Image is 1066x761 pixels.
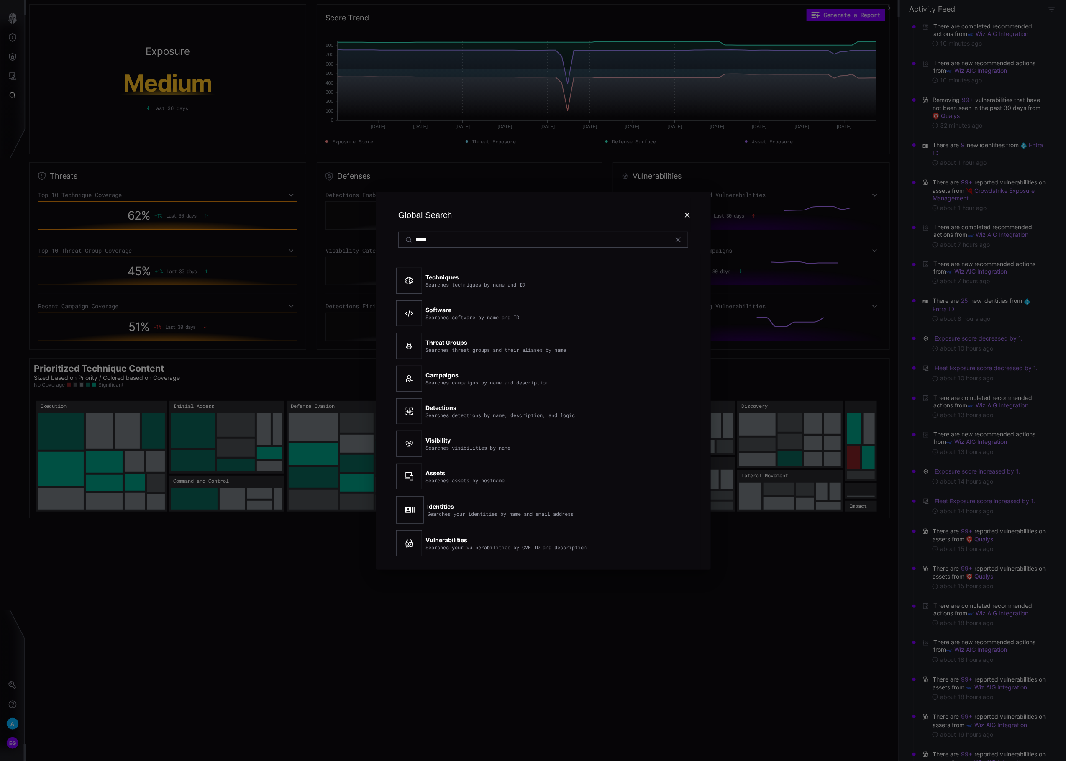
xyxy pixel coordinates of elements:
div: Searches software by name and ID [425,314,519,320]
div: Searches visibilities by name [425,445,510,451]
div: Searches assets by hostname [425,477,505,483]
strong: Techniques [425,274,459,281]
strong: Campaigns [425,372,459,379]
div: Searches techniques by name and ID [425,282,525,287]
div: Searches threat groups and their aliases by name [425,347,566,353]
div: Searches your identities by name and email address [427,511,574,517]
div: Searches your vulnerabilities by CVE ID and description [425,544,587,550]
strong: Threat Groups [425,339,467,346]
div: Searches detections by name, description, and logic [425,412,575,418]
strong: Identities [427,503,454,510]
div: Searches campaigns by name and description [425,379,548,385]
strong: Vulnerabilities [425,536,467,543]
strong: Assets [425,469,445,477]
div: Global Search [396,208,452,222]
strong: Detections [425,404,456,411]
strong: Visibility [425,437,451,444]
strong: Software [425,306,451,313]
